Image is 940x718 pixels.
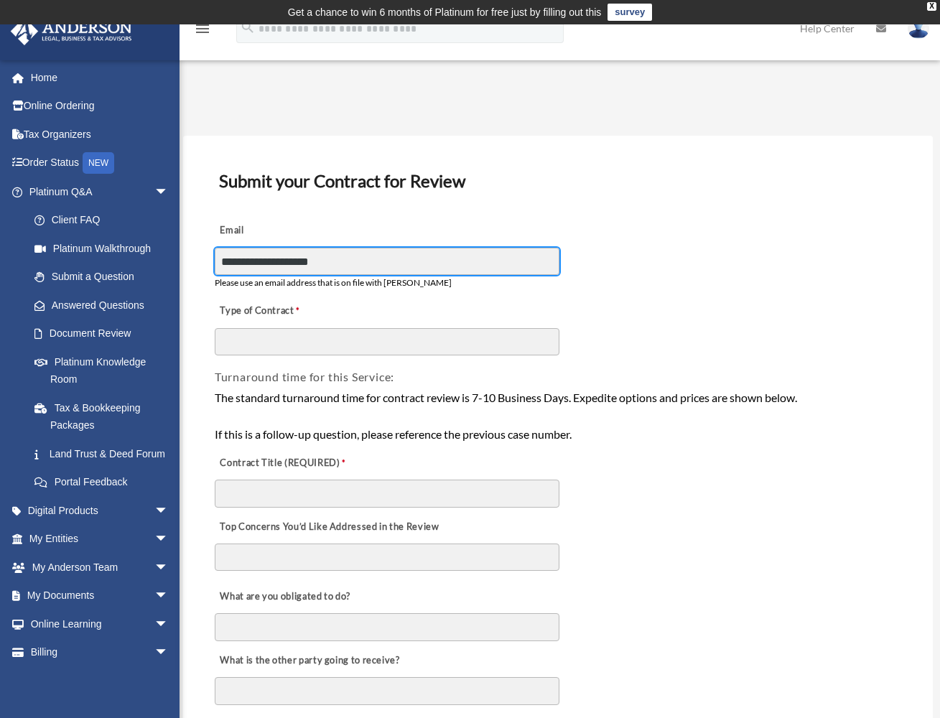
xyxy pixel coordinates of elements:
a: Answered Questions [20,291,190,320]
a: Platinum Q&Aarrow_drop_down [10,177,190,206]
a: menu [194,25,211,37]
label: Type of Contract [215,302,358,322]
span: arrow_drop_down [154,610,183,639]
span: Turnaround time for this Service: [215,370,394,383]
a: Land Trust & Deed Forum [20,439,190,468]
label: Top Concerns You’d Like Addressed in the Review [215,517,443,537]
a: Order StatusNEW [10,149,190,178]
a: Online Ordering [10,92,190,121]
label: Contract Title (REQUIRED) [215,453,358,473]
img: User Pic [908,18,929,39]
a: Client FAQ [20,206,190,235]
a: Digital Productsarrow_drop_down [10,496,190,525]
a: Events Calendar [10,666,190,695]
i: menu [194,20,211,37]
a: My Documentsarrow_drop_down [10,582,190,610]
a: Tax & Bookkeeping Packages [20,393,190,439]
a: Billingarrow_drop_down [10,638,190,667]
a: My Entitiesarrow_drop_down [10,525,190,554]
a: Tax Organizers [10,120,190,149]
span: arrow_drop_down [154,177,183,207]
span: arrow_drop_down [154,525,183,554]
span: arrow_drop_down [154,582,183,611]
a: Platinum Knowledge Room [20,348,190,393]
a: Document Review [20,320,183,348]
label: What are you obligated to do? [215,587,358,607]
a: survey [608,4,652,21]
a: My Anderson Teamarrow_drop_down [10,553,190,582]
label: Email [215,221,358,241]
div: The standard turnaround time for contract review is 7-10 Business Days. Expedite options and pric... [215,388,902,444]
a: Platinum Walkthrough [20,234,190,263]
a: Home [10,63,190,92]
div: close [927,2,936,11]
img: Anderson Advisors Platinum Portal [6,17,136,45]
span: arrow_drop_down [154,638,183,668]
a: Online Learningarrow_drop_down [10,610,190,638]
span: Please use an email address that is on file with [PERSON_NAME] [215,277,452,288]
a: Submit a Question [20,263,190,292]
i: search [240,19,256,35]
a: Portal Feedback [20,468,190,497]
label: What is the other party going to receive? [215,651,404,671]
div: Get a chance to win 6 months of Platinum for free just by filling out this [288,4,602,21]
span: arrow_drop_down [154,553,183,582]
div: NEW [83,152,114,174]
h3: Submit your Contract for Review [213,166,903,196]
span: arrow_drop_down [154,496,183,526]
